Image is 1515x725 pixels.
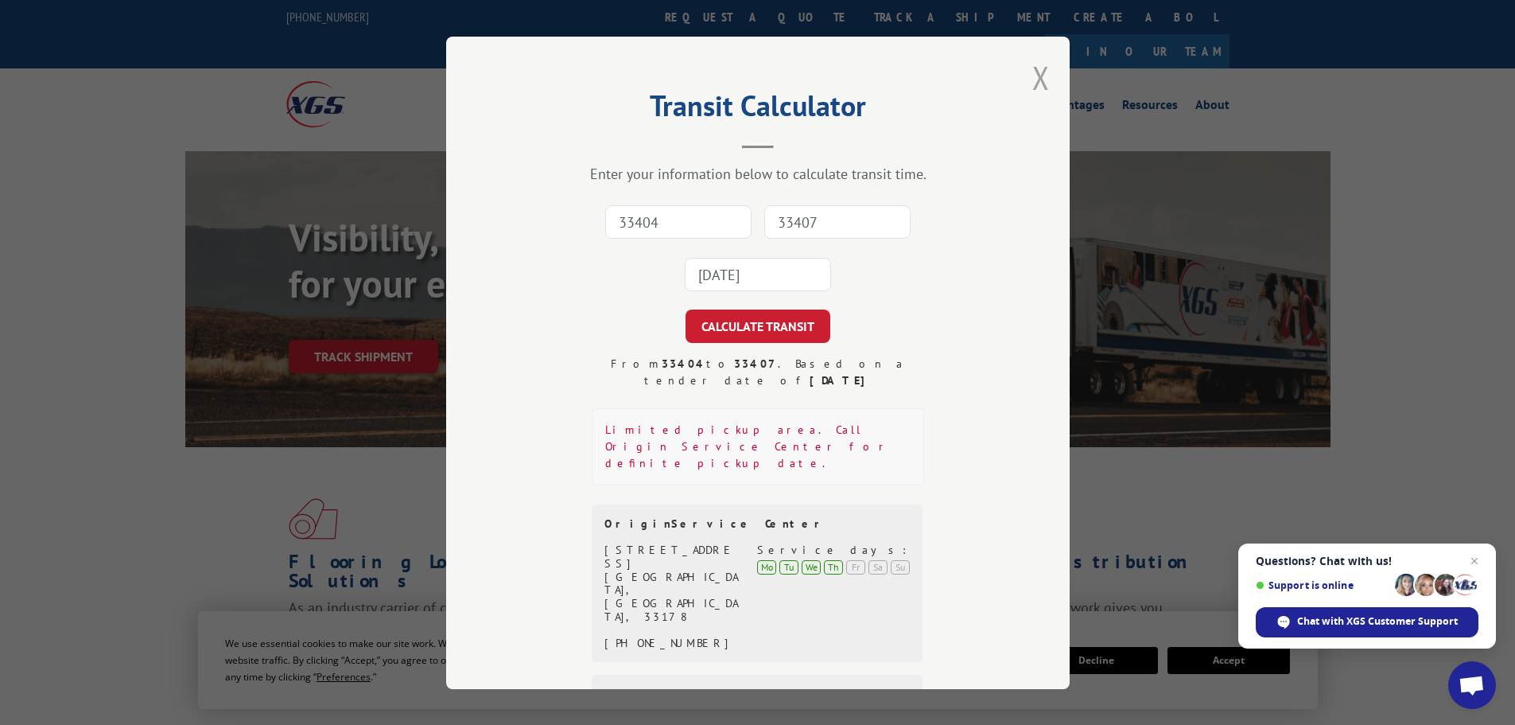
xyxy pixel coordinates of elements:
[685,258,831,291] input: Tender Date
[604,570,739,623] div: [GEOGRAPHIC_DATA], [GEOGRAPHIC_DATA], 33178
[1465,552,1484,571] span: Close chat
[757,559,776,574] div: Mo
[604,688,910,701] div: Destination Service Center
[1448,661,1496,709] div: Open chat
[891,559,910,574] div: Su
[662,357,706,371] strong: 33404
[1256,555,1478,567] span: Questions? Chat with us!
[757,543,910,556] div: Service days:
[526,95,990,125] h2: Transit Calculator
[1297,614,1458,629] span: Chat with XGS Customer Support
[734,357,778,371] strong: 33407
[526,165,990,183] div: Enter your information below to calculate transit time.
[1256,607,1478,637] div: Chat with XGS Customer Support
[604,636,739,649] div: [PHONE_NUMBER]
[824,559,843,574] div: Th
[592,356,924,389] div: From to . Based on a tender date of
[605,205,752,239] input: Origin Zip
[779,559,798,574] div: Tu
[604,517,910,531] div: Origin Service Center
[592,408,924,485] div: Limited pickup area. Call Origin Service Center for definite pickup date.
[809,373,872,388] strong: [DATE]
[846,559,865,574] div: Fr
[764,205,911,239] input: Dest. Zip
[686,310,830,343] button: CALCULATE TRANSIT
[868,559,888,574] div: Sa
[1256,579,1389,591] span: Support is online
[604,543,739,570] div: [STREET_ADDRESS]
[802,559,821,574] div: We
[1032,57,1050,99] button: Close modal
